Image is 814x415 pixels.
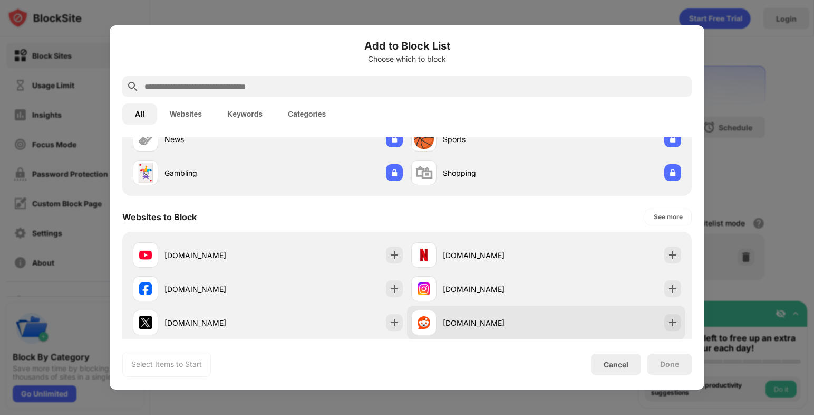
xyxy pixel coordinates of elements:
[443,167,546,178] div: Shopping
[139,282,152,295] img: favicons
[122,38,692,54] h6: Add to Block List
[418,282,430,295] img: favicons
[122,103,157,125] button: All
[164,317,268,328] div: [DOMAIN_NAME]
[139,249,152,261] img: favicons
[164,284,268,295] div: [DOMAIN_NAME]
[131,359,202,370] div: Select Items to Start
[134,162,157,184] div: 🃏
[275,103,338,125] button: Categories
[122,55,692,63] div: Choose which to block
[415,162,433,184] div: 🛍
[443,134,546,145] div: Sports
[654,212,683,222] div: See more
[164,167,268,178] div: Gambling
[122,212,197,222] div: Websites to Block
[139,316,152,329] img: favicons
[413,128,435,150] div: 🏀
[215,103,275,125] button: Keywords
[443,317,546,328] div: [DOMAIN_NAME]
[418,249,430,261] img: favicons
[127,80,139,93] img: search.svg
[418,316,430,329] img: favicons
[660,360,679,369] div: Done
[604,360,628,369] div: Cancel
[137,128,154,150] div: 🗞
[164,250,268,261] div: [DOMAIN_NAME]
[443,250,546,261] div: [DOMAIN_NAME]
[157,103,215,125] button: Websites
[443,284,546,295] div: [DOMAIN_NAME]
[164,134,268,145] div: News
